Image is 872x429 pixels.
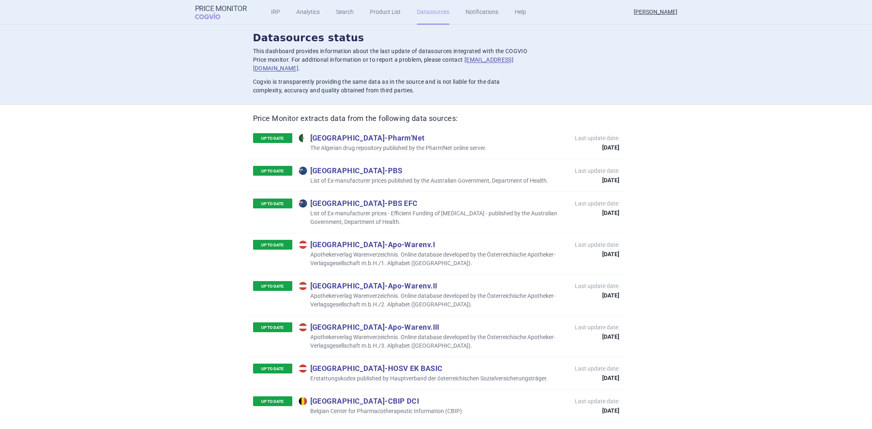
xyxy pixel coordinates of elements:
[575,293,619,298] strong: [DATE]
[299,144,486,152] p: The Algerian drug repository published by the Pharm'Net online server.
[299,292,567,309] p: Apothekerverlag Warenverzeichnis. Online database developed by the Österreichische Apotheker-Verl...
[299,364,548,373] p: [GEOGRAPHIC_DATA] - HOSV EK BASIC
[299,282,307,290] img: Austria
[253,31,619,45] h2: Datasources status
[299,133,486,142] p: [GEOGRAPHIC_DATA] - Pharm'Net
[253,396,292,406] p: UP TO DATE
[299,199,307,208] img: Australia
[253,113,619,123] h2: Price Monitor extracts data from the following data sources:
[299,177,548,185] p: List of Ex-manufacturer prices published by the Australian Government, Department of Health.
[253,166,292,176] p: UP TO DATE
[575,282,619,298] p: Last update date:
[575,375,619,381] strong: [DATE]
[575,134,619,150] p: Last update date:
[575,241,619,257] p: Last update date:
[195,4,247,13] strong: Price Monitor
[299,199,567,208] p: [GEOGRAPHIC_DATA] - PBS EFC
[575,408,619,413] strong: [DATE]
[299,374,548,383] p: Erstattungskodex published by Hauptverband der österreichischen Sozialversicherungsträger.
[253,47,528,73] p: This dashboard provides information about the last update of datasources integrated with the COGV...
[575,210,619,216] strong: [DATE]
[575,167,619,183] p: Last update date:
[299,322,567,331] p: [GEOGRAPHIC_DATA] - Apo-Warenv.III
[299,407,462,416] p: Belgian Center for Pharmacotherapeutic Information (CBIP)
[299,167,307,175] img: Australia
[299,333,567,350] p: Apothekerverlag Warenverzeichnis. Online database developed by the Österreichische Apotheker-Verl...
[253,56,514,71] a: [EMAIL_ADDRESS][DOMAIN_NAME]
[299,166,548,175] p: [GEOGRAPHIC_DATA] - PBS
[195,4,247,20] a: Price MonitorCOGVIO
[299,281,567,290] p: [GEOGRAPHIC_DATA] - Apo-Warenv.II
[575,251,619,257] strong: [DATE]
[253,199,292,208] p: UP TO DATE
[253,240,292,250] p: UP TO DATE
[575,323,619,340] p: Last update date:
[299,240,567,249] p: [GEOGRAPHIC_DATA] - Apo-Warenv.I
[299,241,307,249] img: Austria
[253,133,292,143] p: UP TO DATE
[299,397,307,405] img: Belgium
[575,177,619,183] strong: [DATE]
[299,134,307,142] img: Algeria
[195,13,232,19] span: COGVIO
[253,364,292,373] p: UP TO DATE
[299,323,307,331] img: Austria
[253,281,292,291] p: UP TO DATE
[253,322,292,332] p: UP TO DATE
[575,334,619,340] strong: [DATE]
[299,209,567,226] p: List of Ex-manufacturer prices - Efficient Funding of [MEDICAL_DATA] - published by the Australia...
[575,364,619,381] p: Last update date:
[299,396,462,405] p: [GEOGRAPHIC_DATA] - CBIP DCI
[575,397,619,413] p: Last update date:
[575,199,619,216] p: Last update date:
[253,78,528,95] p: Cogvio is transparently providing the same data as in the source and is not liable for the data c...
[299,364,307,373] img: Austria
[575,145,619,150] strong: [DATE]
[299,250,567,268] p: Apothekerverlag Warenverzeichnis. Online database developed by the Österreichische Apotheker-Verl...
